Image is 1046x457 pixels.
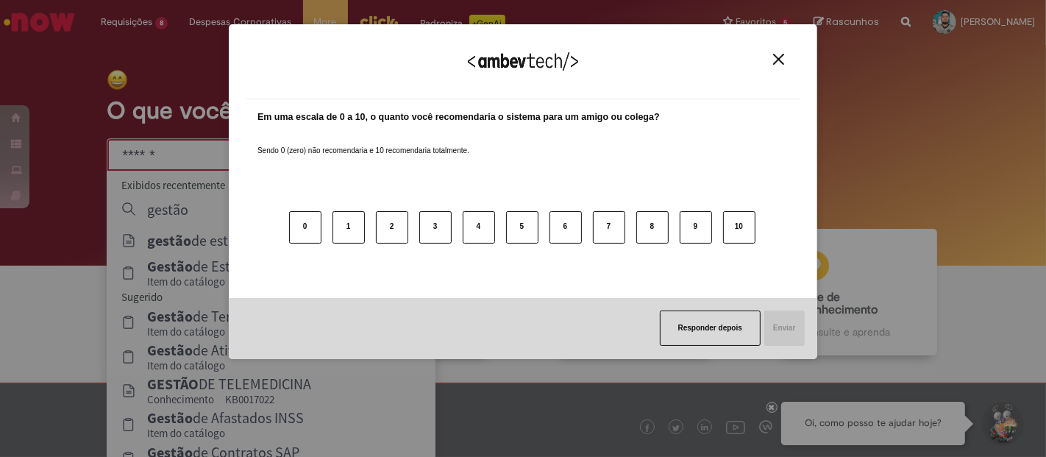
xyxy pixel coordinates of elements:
button: 9 [680,211,712,244]
label: Em uma escala de 0 a 10, o quanto você recomendaria o sistema para um amigo ou colega? [257,110,660,124]
button: Close [769,53,789,65]
label: Sendo 0 (zero) não recomendaria e 10 recomendaria totalmente. [257,128,469,156]
button: 2 [376,211,408,244]
button: 7 [593,211,625,244]
button: 8 [636,211,669,244]
button: 10 [723,211,755,244]
button: 4 [463,211,495,244]
button: 6 [549,211,582,244]
button: Responder depois [660,311,761,346]
img: Close [773,54,784,65]
img: Logo Ambevtech [468,52,578,71]
button: 5 [506,211,538,244]
button: 3 [419,211,452,244]
button: 0 [289,211,321,244]
button: 1 [332,211,365,244]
